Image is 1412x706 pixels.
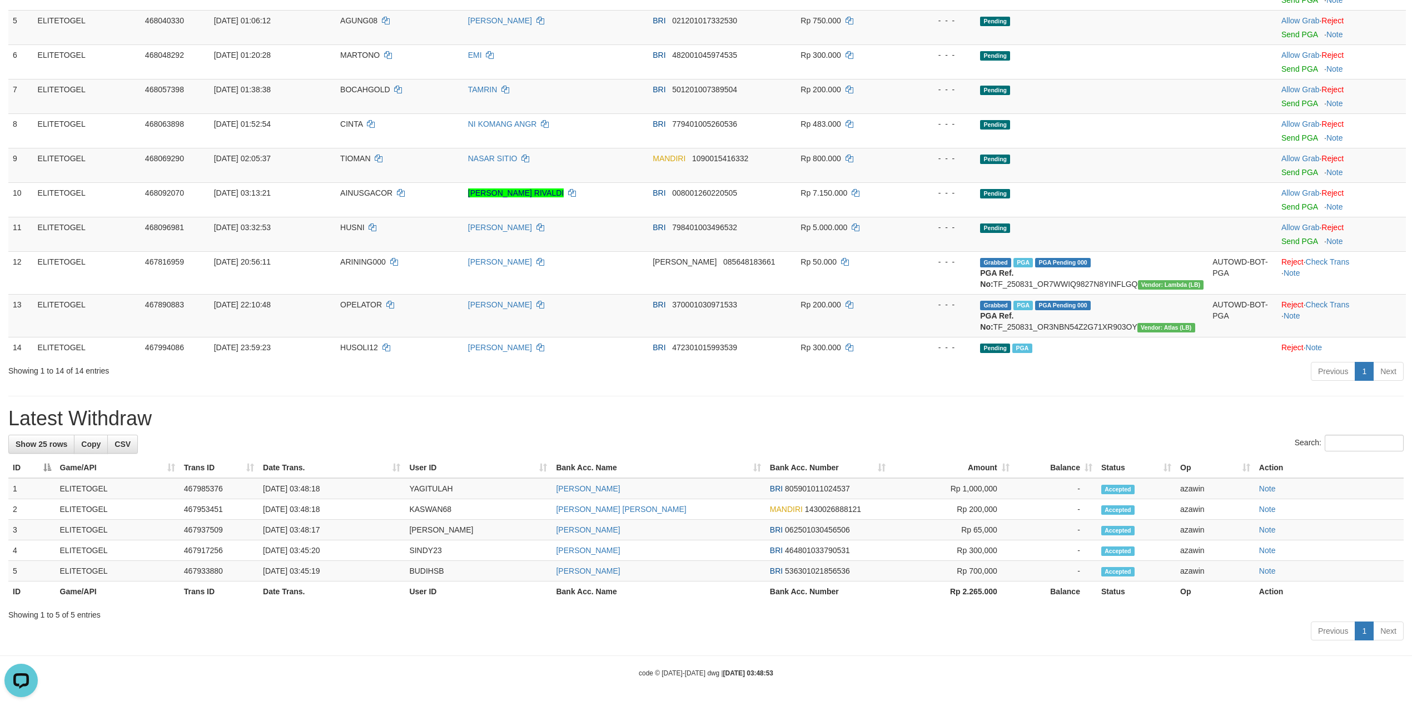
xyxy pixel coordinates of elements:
span: BRI [653,120,665,128]
td: Rp 700,000 [890,561,1014,581]
a: CSV [107,435,138,454]
td: 467933880 [180,561,258,581]
span: Accepted [1101,505,1135,515]
a: Note [1326,202,1343,211]
span: [DATE] 01:52:54 [214,120,271,128]
a: Reject [1321,223,1344,232]
span: MANDIRI [653,154,685,163]
div: - - - [908,187,971,198]
span: · [1281,85,1321,94]
a: [PERSON_NAME] [468,343,532,352]
a: [PERSON_NAME] [468,223,532,232]
td: [DATE] 03:45:19 [258,561,405,581]
span: Copy 008001260220505 to clipboard [672,188,737,197]
th: Op [1176,581,1255,602]
span: OPELATOR [340,300,382,309]
a: [PERSON_NAME] [556,525,620,534]
span: · [1281,188,1321,197]
a: Note [1284,269,1300,277]
span: 467816959 [145,257,184,266]
span: Rp 483.000 [801,120,841,128]
span: · [1281,16,1321,25]
a: Next [1373,362,1404,381]
td: [DATE] 03:48:17 [258,520,405,540]
a: Reject [1281,300,1304,309]
a: [PERSON_NAME] [468,16,532,25]
span: Copy 536301021856536 to clipboard [785,566,850,575]
span: HUSNI [340,223,365,232]
span: Marked by azaksrelite [1013,258,1033,267]
span: Copy 062501030456506 to clipboard [785,525,850,534]
td: · [1277,10,1406,44]
span: Copy 472301015993539 to clipboard [672,343,737,352]
td: 6 [8,44,33,79]
td: ELITETOGEL [33,148,141,182]
a: Note [1259,505,1276,514]
span: Rp 200.000 [801,85,841,94]
td: · [1277,113,1406,148]
span: Accepted [1101,567,1135,576]
a: Note [1326,168,1343,177]
td: 467937509 [180,520,258,540]
a: Send PGA [1281,202,1317,211]
td: 4 [8,540,56,561]
span: Copy 370001030971533 to clipboard [672,300,737,309]
th: Bank Acc. Name [551,581,765,602]
a: Previous [1311,362,1355,381]
td: 7 [8,79,33,113]
a: [PERSON_NAME] [556,484,620,493]
span: Rp 5.000.000 [801,223,847,232]
a: Allow Grab [1281,188,1319,197]
b: PGA Ref. No: [980,311,1013,331]
span: Pending [980,120,1010,130]
span: MANDIRI [770,505,803,514]
div: - - - [908,299,971,310]
span: Vendor URL: https://dashboard.q2checkout.com/secure [1137,323,1195,332]
span: Show 25 rows [16,440,67,449]
span: BOCAHGOLD [340,85,390,94]
th: Date Trans. [258,581,405,602]
span: Copy 085648183661 to clipboard [723,257,775,266]
td: 3 [8,520,56,540]
th: Trans ID [180,581,258,602]
td: TF_250831_OR3NBN54Z2G71XR903OY [976,294,1208,337]
td: 12 [8,251,33,294]
td: ELITETOGEL [56,561,180,581]
td: - [1014,499,1097,520]
span: [DATE] 23:59:23 [214,343,271,352]
span: Pending [980,51,1010,61]
span: Copy 805901011024537 to clipboard [785,484,850,493]
span: Accepted [1101,546,1135,556]
span: 468048292 [145,51,184,59]
span: BRI [770,546,783,555]
span: BRI [653,85,665,94]
td: - [1014,520,1097,540]
td: 8 [8,113,33,148]
span: [DATE] 02:05:37 [214,154,271,163]
span: Rp 7.150.000 [801,188,847,197]
a: Check Trans [1306,300,1350,309]
th: Bank Acc. Number: activate to sort column ascending [765,458,890,478]
span: Pending [980,86,1010,95]
td: · [1277,182,1406,217]
a: Note [1326,99,1343,108]
td: KASWAN68 [405,499,551,520]
button: Open LiveChat chat widget [4,4,38,38]
a: Reject [1321,85,1344,94]
span: PGA Pending [1035,258,1091,267]
td: ELITETOGEL [33,182,141,217]
span: CINTA [340,120,362,128]
div: Showing 1 to 14 of 14 entries [8,361,580,376]
div: Showing 1 to 5 of 5 entries [8,605,1404,620]
span: Rp 800.000 [801,154,841,163]
span: Pending [980,223,1010,233]
td: · [1277,337,1406,357]
div: - - - [908,256,971,267]
span: Copy 464801033790531 to clipboard [785,546,850,555]
th: Game/API: activate to sort column ascending [56,458,180,478]
a: Send PGA [1281,30,1317,39]
a: Check Trans [1306,257,1350,266]
td: · · [1277,251,1406,294]
span: · [1281,120,1321,128]
a: Copy [74,435,108,454]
